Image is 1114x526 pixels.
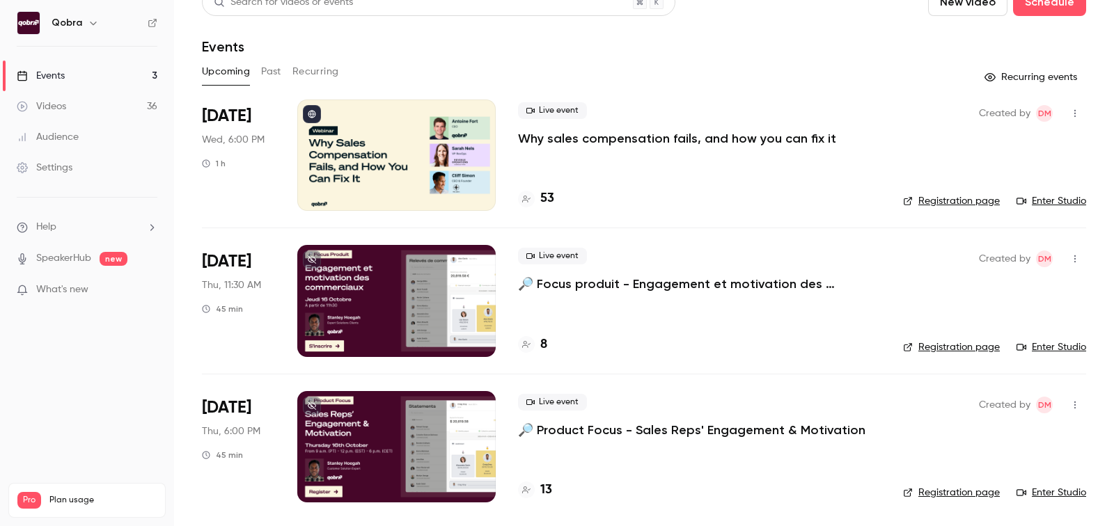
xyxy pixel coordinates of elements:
span: What's new [36,282,88,297]
img: Qobra [17,12,40,34]
a: Registration page [903,486,1000,500]
span: Live event [518,394,587,411]
span: DM [1038,250,1051,267]
h1: Events [202,38,244,55]
span: Dylan Manceau [1036,397,1053,413]
a: 8 [518,335,547,354]
span: new [100,252,127,266]
span: Created by [979,250,1030,267]
h4: 53 [540,189,554,208]
span: Pro [17,492,41,509]
h4: 8 [540,335,547,354]
div: 1 h [202,158,226,169]
button: Upcoming [202,61,250,83]
div: Settings [17,161,72,175]
span: Live event [518,248,587,264]
span: Dylan Manceau [1036,250,1053,267]
div: Oct 16 Thu, 6:00 PM (Europe/Paris) [202,391,275,502]
a: Enter Studio [1017,486,1086,500]
span: Help [36,220,56,234]
a: 🔎 Product Focus - Sales Reps' Engagement & Motivation [518,422,865,438]
a: Why sales compensation fails, and how you can fix it [518,130,836,147]
span: Thu, 6:00 PM [202,424,260,438]
div: Audience [17,130,79,144]
span: [DATE] [202,105,251,127]
span: Live event [518,102,587,119]
span: Created by [979,397,1030,413]
a: 53 [518,189,554,208]
h6: Qobra [52,16,82,30]
button: Past [261,61,281,83]
div: 45 min [202,449,243,461]
span: Wed, 6:00 PM [202,133,265,147]
button: Recurring events [978,66,1086,88]
li: help-dropdown-opener [17,220,157,234]
span: DM [1038,105,1051,122]
h4: 13 [540,481,552,500]
span: [DATE] [202,397,251,419]
a: SpeakerHub [36,251,91,266]
span: [DATE] [202,250,251,273]
div: Events [17,69,65,83]
div: Oct 8 Wed, 6:00 PM (Europe/Paris) [202,99,275,211]
button: Recurring [292,61,339,83]
span: Plan usage [49,495,157,506]
a: Registration page [903,340,1000,354]
a: Enter Studio [1017,340,1086,354]
a: 🔎 Focus produit - Engagement et motivation des commerciaux [518,276,881,292]
a: Enter Studio [1017,194,1086,208]
div: 45 min [202,303,243,314]
span: Thu, 11:30 AM [202,278,261,292]
div: Videos [17,99,66,113]
a: Registration page [903,194,1000,208]
span: Dylan Manceau [1036,105,1053,122]
a: 13 [518,481,552,500]
div: Oct 16 Thu, 11:30 AM (Europe/Paris) [202,245,275,356]
span: DM [1038,397,1051,413]
span: Created by [979,105,1030,122]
